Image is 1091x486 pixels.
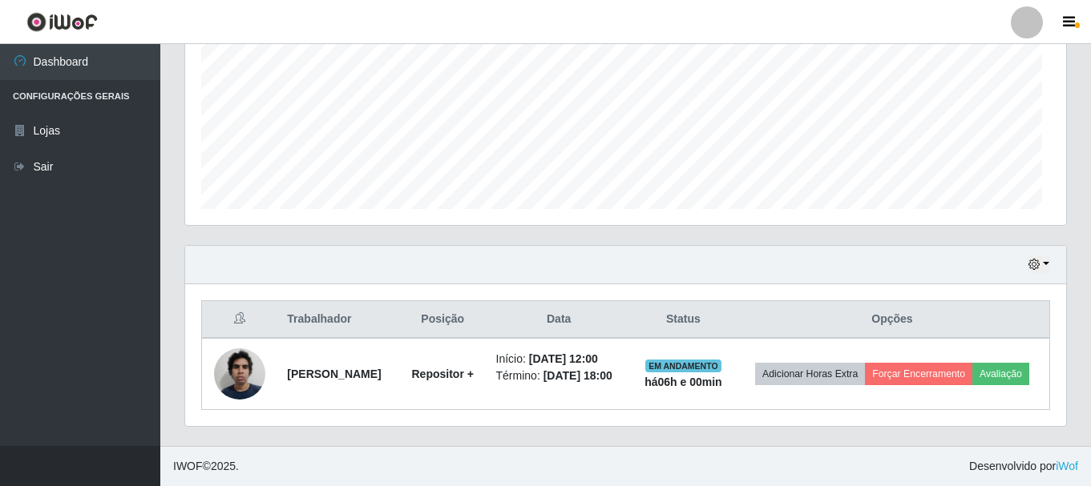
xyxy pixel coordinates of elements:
[173,458,239,475] span: © 2025 .
[496,351,622,368] li: Início:
[969,458,1078,475] span: Desenvolvido por
[645,359,721,372] span: EM ANDAMENTO
[1056,460,1078,472] a: iWof
[529,352,598,365] time: [DATE] 12:00
[735,301,1050,339] th: Opções
[399,301,487,339] th: Posição
[543,369,612,382] time: [DATE] 18:00
[173,460,203,472] span: IWOF
[412,368,474,380] strong: Repositor +
[26,12,98,32] img: CoreUI Logo
[632,301,735,339] th: Status
[214,339,265,408] img: 1757111675194.jpeg
[277,301,399,339] th: Trabalhador
[287,368,381,380] strong: [PERSON_NAME]
[644,376,722,388] strong: há 06 h e 00 min
[496,368,622,384] li: Término:
[865,363,972,385] button: Forçar Encerramento
[972,363,1029,385] button: Avaliação
[487,301,632,339] th: Data
[755,363,865,385] button: Adicionar Horas Extra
